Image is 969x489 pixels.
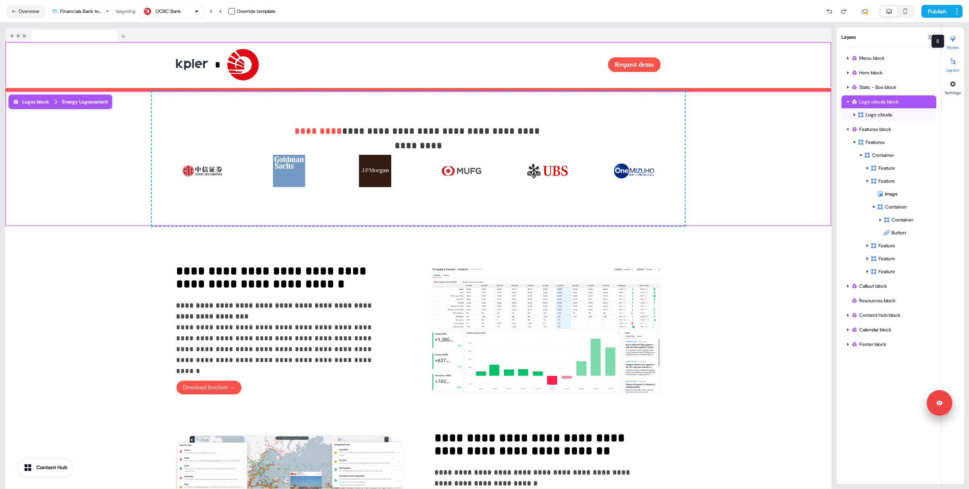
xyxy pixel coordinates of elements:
div: *Request demo [152,42,685,87]
button: Request demo [608,57,661,72]
div: Feature [841,265,936,278]
div: Hero block [851,69,933,77]
button: Layers [942,55,964,73]
div: Footer block [851,340,933,348]
div: Feature [870,268,933,276]
div: Override template [237,7,276,15]
div: OCBC Bank [155,7,181,15]
div: Feature [870,242,933,250]
div: ImageImageImageImageImageImage [176,148,661,194]
div: Container [877,203,933,211]
div: Energy Logos variant [62,98,108,106]
div: FeatureImageContainerContainerButton [841,175,936,239]
button: Styles [942,32,964,50]
img: Image [269,155,309,187]
div: Container [883,216,933,224]
img: Image [430,265,661,395]
div: Stats - Box block [841,81,936,94]
img: Image [355,155,395,187]
div: Menu block [841,52,936,65]
button: Download brochure → [176,380,242,395]
div: Content Hub block [851,311,933,319]
div: Button [883,229,936,237]
div: Feature [841,252,936,265]
div: Hero block [841,66,936,79]
div: S [931,34,944,48]
div: Feature [870,164,933,172]
div: Container [864,151,933,159]
div: Logo clouds [858,111,933,119]
div: Menu block [851,54,933,62]
div: Layers [837,27,941,47]
div: Callout block [851,282,933,290]
div: Calendar block [851,326,933,334]
img: Browser topbar [5,28,129,42]
div: ContainerContainerButton [841,200,936,239]
img: Image [182,155,223,187]
button: Publish [921,5,951,18]
div: Callout block [841,280,936,293]
button: Settings [942,78,964,95]
div: Logos block [13,98,49,106]
div: ContainerFeatureFeatureImageContainerContainerButtonFeatureFeatureFeature [841,149,936,278]
div: Image [841,188,936,200]
div: Content Hub [36,464,67,472]
img: Image [441,155,482,187]
div: Image [877,190,936,198]
div: Resources block [851,297,933,305]
div: Feature [870,177,933,185]
div: Request demo [422,57,661,72]
div: Stats - Box block [851,83,933,91]
button: Overview [6,5,46,18]
div: Logo clouds block [851,98,933,106]
div: Container [841,213,936,226]
img: Image [527,155,568,187]
div: Feature [841,162,936,175]
img: Image [614,155,654,187]
div: Footer block [841,338,936,351]
div: Logo clouds blockLogo clouds [841,95,936,121]
button: Content Hub [18,459,72,476]
div: Logo clouds [841,108,936,121]
div: targeting [116,7,136,15]
div: Feature [841,239,936,252]
div: Resources block [841,294,936,307]
div: Calendar block [841,323,936,336]
button: OCBC Bank [139,5,203,18]
div: Content Hub block [841,309,936,322]
div: Financials Bank template V2 [60,7,102,15]
div: Features [858,138,933,146]
div: Feature [870,255,933,263]
div: Button [841,226,936,239]
div: Features block [851,125,933,133]
div: FeaturesContainerFeatureFeatureImageContainerContainerButtonFeatureFeatureFeature [841,136,936,278]
div: Features blockFeaturesContainerFeatureFeatureImageContainerContainerButtonFeatureFeatureFeature [841,123,936,278]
